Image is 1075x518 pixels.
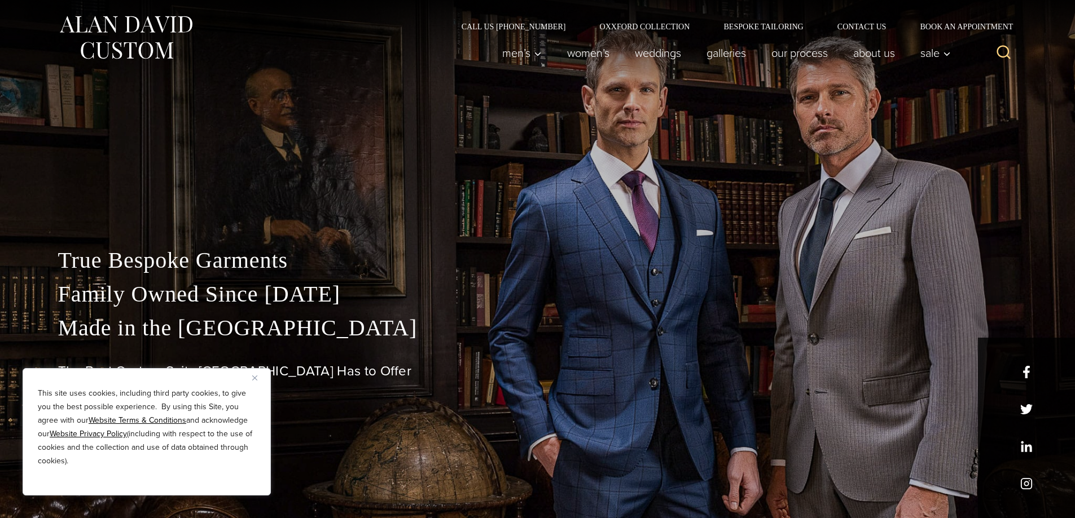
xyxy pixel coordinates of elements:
a: Call Us [PHONE_NUMBER] [445,23,583,30]
h1: The Best Custom Suits [GEOGRAPHIC_DATA] Has to Offer [58,363,1017,379]
p: True Bespoke Garments Family Owned Since [DATE] Made in the [GEOGRAPHIC_DATA] [58,243,1017,345]
a: Women’s [554,42,622,64]
a: weddings [622,42,694,64]
nav: Secondary Navigation [445,23,1017,30]
a: Website Terms & Conditions [89,414,186,426]
a: Website Privacy Policy [50,428,127,440]
a: Our Process [758,42,840,64]
img: Alan David Custom [58,12,194,63]
a: Galleries [694,42,758,64]
a: Book an Appointment [903,23,1017,30]
a: Contact Us [820,23,903,30]
span: Sale [920,47,951,59]
nav: Primary Navigation [489,42,956,64]
a: Bespoke Tailoring [707,23,820,30]
a: About Us [840,42,907,64]
img: Close [252,375,257,380]
span: Men’s [502,47,542,59]
p: This site uses cookies, including third party cookies, to give you the best possible experience. ... [38,387,256,468]
button: View Search Form [990,39,1017,67]
button: Close [252,371,266,384]
a: Oxxford Collection [582,23,707,30]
